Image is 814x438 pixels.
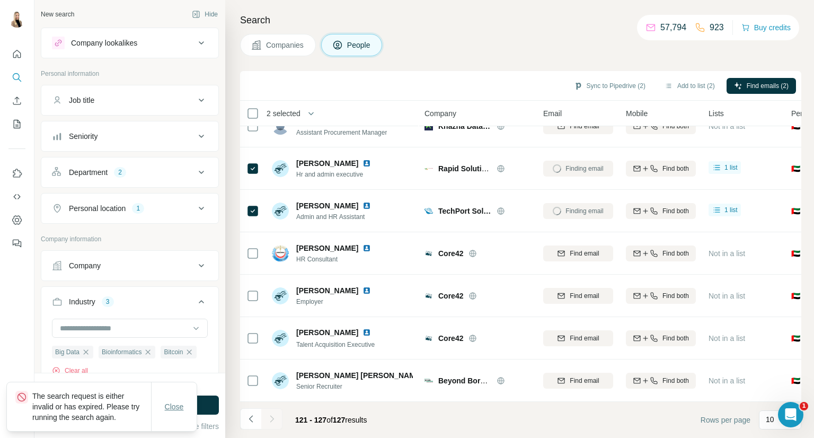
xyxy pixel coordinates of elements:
[164,347,183,357] span: Bitcoin
[296,370,423,381] span: [PERSON_NAME] [PERSON_NAME]
[709,376,745,385] span: Not in a list
[41,124,218,149] button: Seniority
[102,297,114,306] div: 3
[8,164,25,183] button: Use Surfe on LinkedIn
[295,416,367,424] span: results
[424,249,433,258] img: Logo of Core42
[567,78,653,94] button: Sync to Pipedrive (2)
[662,334,689,343] span: Find both
[709,108,724,119] span: Lists
[296,255,375,264] span: HR Consultant
[747,81,789,91] span: Find emails (2)
[296,200,358,211] span: [PERSON_NAME]
[8,234,25,253] button: Feedback
[626,203,696,219] button: Find both
[41,253,218,278] button: Company
[71,38,137,48] div: Company lookalikes
[69,296,95,307] div: Industry
[438,248,463,259] span: Core42
[543,330,613,346] button: Find email
[326,416,333,424] span: of
[626,246,696,261] button: Find both
[626,373,696,389] button: Find both
[41,10,74,19] div: New search
[543,288,613,304] button: Find email
[272,372,289,389] img: Avatar
[424,292,433,300] img: Logo of Core42
[272,160,289,177] img: Avatar
[424,376,433,385] img: Logo of Beyond Borders Consultancy
[184,6,225,22] button: Hide
[709,249,745,258] span: Not in a list
[362,159,371,168] img: LinkedIn logo
[791,333,800,344] span: 🇦🇪
[662,376,689,386] span: Find both
[8,187,25,206] button: Use Surfe API
[791,375,800,386] span: 🇦🇪
[132,204,144,213] div: 1
[157,397,191,416] button: Close
[32,391,151,423] p: The search request is either invalid or has expired. Please try running the search again.
[296,212,375,222] span: Admin and HR Assistant
[662,291,689,301] span: Find both
[438,376,543,385] span: Beyond Borders Consultancy
[69,260,101,271] div: Company
[626,108,648,119] span: Mobile
[272,330,289,347] img: Avatar
[424,207,433,215] img: Logo of TechPort Solutions
[424,108,456,119] span: Company
[626,288,696,304] button: Find both
[8,68,25,87] button: Search
[295,416,326,424] span: 121 - 127
[701,415,750,425] span: Rows per page
[724,205,738,215] span: 1 list
[570,249,599,258] span: Find email
[791,291,800,301] span: 🇦🇪
[438,291,463,301] span: Core42
[791,248,800,259] span: 🇦🇪
[347,40,371,50] span: People
[438,164,541,173] span: Rapid Solutions International
[296,129,387,136] span: Assistant Procurement Manager
[165,401,184,412] span: Close
[296,382,413,391] span: Senior Recruiter
[296,297,375,306] span: Employer
[272,287,289,304] img: Avatar
[709,122,745,130] span: Not in a list
[296,158,358,169] span: [PERSON_NAME]
[69,95,94,106] div: Job title
[41,289,218,319] button: Industry3
[657,78,722,94] button: Add to list (2)
[333,416,345,424] span: 127
[272,245,289,262] img: Avatar
[8,211,25,230] button: Dashboard
[662,249,689,258] span: Find both
[662,164,689,173] span: Find both
[660,21,686,34] p: 57,794
[8,115,25,134] button: My lists
[296,327,358,338] span: [PERSON_NAME]
[41,234,219,244] p: Company information
[69,131,98,142] div: Seniority
[87,380,173,389] div: 1990 search results remaining
[55,347,79,357] span: Big Data
[267,108,300,119] span: 2 selected
[8,11,25,28] img: Avatar
[362,286,371,295] img: LinkedIn logo
[362,328,371,337] img: LinkedIn logo
[41,30,218,56] button: Company lookalikes
[662,206,689,216] span: Find both
[709,292,745,300] span: Not in a list
[724,163,738,172] span: 1 list
[41,87,218,113] button: Job title
[41,196,218,221] button: Personal location1
[709,334,745,343] span: Not in a list
[438,333,463,344] span: Core42
[570,334,599,343] span: Find email
[69,167,108,178] div: Department
[766,414,774,425] p: 10
[362,244,371,252] img: LinkedIn logo
[240,408,261,430] button: Navigate to previous page
[296,341,375,348] span: Talent Acquisition Executive
[296,285,358,296] span: [PERSON_NAME]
